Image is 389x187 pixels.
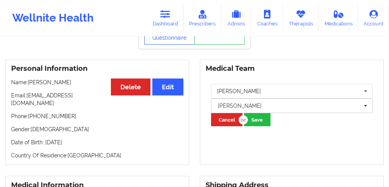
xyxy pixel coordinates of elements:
[221,5,251,31] a: Admins
[251,5,283,31] a: Coaches
[358,5,389,31] a: Account
[111,78,150,95] button: Delete
[11,78,183,86] p: Name: [PERSON_NAME]
[244,113,270,126] button: Save
[11,92,183,107] p: Email: [EMAIL_ADDRESS][DOMAIN_NAME]
[11,125,183,133] p: Gender: [DEMOGRAPHIC_DATA]
[11,64,183,73] h3: Personal Information
[152,78,183,95] button: Edit
[11,152,183,159] p: Country Of Residence: [GEOGRAPHIC_DATA]
[11,139,183,146] p: Date of Birth: [DATE]
[147,5,184,31] a: Dashboard
[206,64,378,73] h3: Medical Team
[184,5,222,31] a: Prescribers
[211,113,242,126] button: Cancel
[319,5,358,31] a: Medications
[217,88,261,94] div: [PERSON_NAME]
[283,5,319,31] a: Therapists
[11,112,183,120] p: Phone: [PHONE_NUMBER]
